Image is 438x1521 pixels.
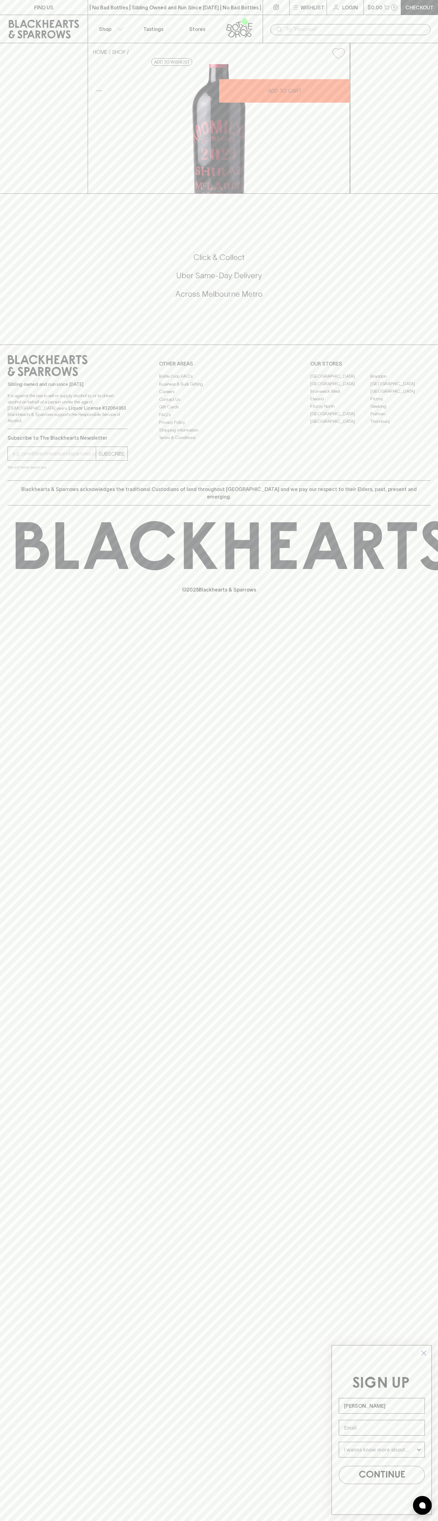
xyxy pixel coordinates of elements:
a: SHOP [112,49,126,55]
a: Careers [159,388,279,396]
input: Try "Pinot noir" [286,24,425,34]
a: Tastings [131,15,175,43]
a: HOME [93,49,107,55]
a: [GEOGRAPHIC_DATA] [310,410,370,417]
a: Privacy Policy [159,419,279,426]
a: Geelong [370,402,430,410]
a: Stores [175,15,219,43]
button: ADD TO CART [219,79,350,103]
p: OTHER AREAS [159,360,279,367]
button: Add to wishlist [330,46,347,62]
strong: Liquor License #32064953 [69,406,126,411]
input: Name [339,1398,425,1414]
a: Bottle Drop FAQ's [159,373,279,380]
a: Fitzroy North [310,402,370,410]
a: Contact Us [159,396,279,403]
a: Prahran [370,410,430,417]
div: FLYOUT Form [325,1339,438,1521]
a: [GEOGRAPHIC_DATA] [310,380,370,387]
h5: Across Melbourne Metro [8,289,430,299]
input: e.g. jane@blackheartsandsparrows.com.au [13,449,96,459]
a: Gift Cards [159,403,279,411]
span: SIGN UP [352,1376,410,1391]
a: [GEOGRAPHIC_DATA] [370,387,430,395]
button: Add to wishlist [151,58,192,66]
p: Shop [99,25,111,33]
button: Show Options [416,1442,422,1457]
a: [GEOGRAPHIC_DATA] [370,380,430,387]
div: Call to action block [8,227,430,332]
p: Blackhearts & Sparrows acknowledges the traditional Custodians of land throughout [GEOGRAPHIC_DAT... [12,485,426,500]
a: Elwood [310,395,370,402]
a: Braddon [370,372,430,380]
input: I wanna know more about... [344,1442,416,1457]
p: Wishlist [301,4,324,11]
a: [GEOGRAPHIC_DATA] [310,417,370,425]
p: $0.00 [368,4,383,11]
a: FAQ's [159,411,279,418]
a: Thornbury [370,417,430,425]
p: ADD TO CART [268,87,301,95]
p: Tastings [143,25,163,33]
p: Subscribe to The Blackhearts Newsletter [8,434,128,442]
a: [GEOGRAPHIC_DATA] [310,372,370,380]
button: Shop [88,15,132,43]
p: OUR STORES [310,360,430,367]
img: 39119.png [88,64,350,193]
a: Business & Bulk Gifting [159,380,279,388]
p: SUBSCRIBE [99,450,125,458]
button: CONTINUE [339,1466,425,1484]
a: Brunswick West [310,387,370,395]
button: SUBSCRIBE [96,447,127,460]
p: It is against the law to sell or supply alcohol to, or to obtain alcohol on behalf of a person un... [8,392,128,424]
h5: Click & Collect [8,252,430,263]
input: Email [339,1420,425,1436]
a: Fitzroy [370,395,430,402]
h5: Uber Same-Day Delivery [8,270,430,281]
p: Checkout [405,4,434,11]
p: FIND US [34,4,54,11]
button: Close dialog [418,1348,429,1359]
p: Sibling owned and run since [DATE] [8,381,128,387]
a: Shipping Information [159,426,279,434]
p: Stores [189,25,205,33]
p: 0 [393,6,395,9]
img: bubble-icon [419,1502,425,1508]
p: Login [342,4,358,11]
p: We will never spam you [8,464,128,470]
a: Terms & Conditions [159,434,279,442]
